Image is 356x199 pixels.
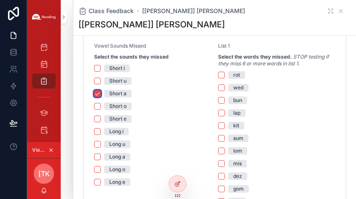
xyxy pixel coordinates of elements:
div: Long u [109,140,125,148]
span: Class Feedback [89,7,134,15]
div: kit [233,122,239,129]
div: Short i [109,65,125,72]
strong: Select the words they missed. [218,54,292,60]
em: STOP testing if they miss 6 or more words in list 1. [218,54,329,67]
span: [TK [38,169,50,179]
div: rot [233,71,240,79]
div: Long i [109,128,124,135]
strong: Select the sounds they missed [94,54,169,60]
span: Viewing as [TEST] Teacher [32,147,46,153]
span: Vowel Sounds Missed [94,43,146,49]
a: [[PERSON_NAME]] [PERSON_NAME] [142,7,245,15]
div: Short e [109,115,127,123]
div: Long o [109,166,125,173]
span: List 1 [218,43,230,49]
div: scrollable content [27,34,61,142]
a: Class Feedback [78,7,134,15]
div: Short a [109,90,127,97]
div: mis [233,160,242,167]
div: lap [233,109,240,117]
div: sum [233,134,243,142]
img: App logo [32,14,56,20]
div: Short u [109,77,127,85]
div: Short o [109,102,127,110]
div: Long a [109,153,125,161]
div: bun [233,97,242,104]
div: dez [233,172,242,180]
div: lom [233,147,242,155]
div: wed [233,84,243,91]
h1: [[PERSON_NAME]] [PERSON_NAME] [78,19,225,30]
